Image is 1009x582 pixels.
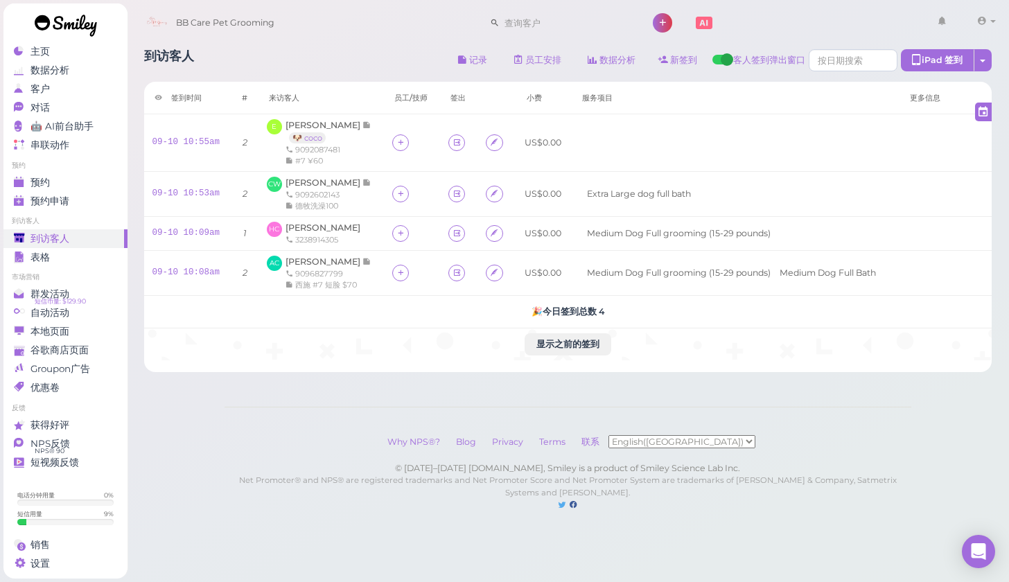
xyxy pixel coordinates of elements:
[30,363,90,375] span: Groupon广告
[500,12,634,34] input: 查询客户
[440,82,477,114] th: 签出
[490,188,499,199] i: Agreement form
[35,296,86,307] span: 短信币量: $129.90
[286,222,360,233] span: [PERSON_NAME]
[3,248,128,267] a: 表格
[243,137,247,148] i: 2
[30,438,70,450] span: NPS反馈
[502,49,573,71] a: 员工安排
[152,188,220,198] a: 09-10 10:53am
[3,341,128,360] a: 谷歌商店页面
[584,188,694,200] li: Extra Large dog full bath
[239,475,897,497] small: Net Promoter® and NPS® are registered trademarks and Net Promoter Score and Net Promoter System a...
[30,102,50,114] span: 对话
[30,233,69,245] span: 到访客人
[516,114,572,172] td: US$0.00
[243,188,247,199] i: 2
[30,177,50,188] span: 预约
[286,256,362,267] span: [PERSON_NAME]
[584,267,774,279] li: Medium Dog Full grooming (15-29 pounds)
[35,446,64,457] span: NPS® 90
[3,42,128,61] a: 主页
[384,82,440,114] th: 员工/技师
[3,117,128,136] a: 🤖 AI前台助手
[30,457,79,468] span: 短视频反馈
[516,171,572,216] td: US$0.00
[3,136,128,155] a: 串联动作
[30,195,69,207] span: 预约申请
[30,139,69,151] span: 串联动作
[3,192,128,211] a: 预约申请
[900,82,992,114] th: 更多信息
[30,326,69,337] span: 本地页面
[152,137,220,147] a: 09-10 10:55am
[3,216,128,226] li: 到访客人
[3,360,128,378] a: Groupon广告
[362,177,371,188] span: 记录
[267,119,282,134] span: E
[733,54,805,75] span: 客人签到弹出窗口
[901,49,974,71] div: iPad 签到
[30,64,69,76] span: 数据分析
[3,403,128,413] li: 反馈
[516,216,572,250] td: US$0.00
[104,491,114,500] div: 0 %
[30,121,94,132] span: 🤖 AI前台助手
[152,228,220,238] a: 09-10 10:09am
[3,322,128,341] a: 本地页面
[362,256,371,267] span: 记录
[17,491,55,500] div: 电话分钟用量
[577,49,647,71] a: 数据分析
[144,82,231,114] th: 签到时间
[776,267,879,279] li: Medium Dog Full Bath
[574,436,608,447] a: 联系
[3,378,128,397] a: 优惠卷
[289,132,326,143] a: 🐶 coco
[286,177,362,188] span: [PERSON_NAME]
[532,436,572,447] a: Terms
[286,120,371,143] a: [PERSON_NAME] 🐶 coco
[3,272,128,282] li: 市场营销
[152,306,984,317] h5: 🎉 今日签到总数 4
[30,558,50,570] span: 设置
[30,46,50,58] span: 主页
[30,288,69,300] span: 群发活动
[295,156,323,166] span: #7 ¥60
[30,382,60,394] span: 优惠卷
[380,436,447,447] a: Why NPS®?
[267,177,282,192] span: CW
[490,267,499,278] i: Agreement form
[584,227,774,240] li: Medium Dog Full grooming (15-29 pounds)
[152,267,220,277] a: 09-10 10:08am
[3,61,128,80] a: 数据分析
[525,333,611,355] button: 显示之前的签到
[243,228,247,238] i: 1
[286,234,360,245] div: 3238914305
[3,453,128,472] a: 短视频反馈
[3,536,128,554] a: 销售
[3,80,128,98] a: 客户
[516,250,572,295] td: US$0.00
[30,344,89,356] span: 谷歌商店页面
[3,285,128,303] a: 群发活动 短信币量: $129.90
[176,3,274,42] span: BB Care Pet Grooming
[225,462,911,475] div: © [DATE]–[DATE] [DOMAIN_NAME], Smiley is a product of Smiley Science Lab Inc.
[286,177,371,188] a: [PERSON_NAME]
[3,229,128,248] a: 到访客人
[3,416,128,434] a: 获得好评
[104,509,114,518] div: 9 %
[490,228,499,238] i: Agreement form
[3,173,128,192] a: 预约
[490,137,499,148] i: Agreement form
[30,539,50,551] span: 销售
[243,267,247,278] i: 2
[144,49,194,75] h1: 到访客人
[258,82,385,114] th: 来访客人
[485,436,530,447] a: Privacy
[516,82,572,114] th: 小费
[286,120,362,130] span: [PERSON_NAME]
[295,201,338,211] span: 德牧洗澡100
[809,49,897,71] input: 按日期搜索
[3,434,128,453] a: NPS反馈 NPS® 90
[242,92,248,103] div: #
